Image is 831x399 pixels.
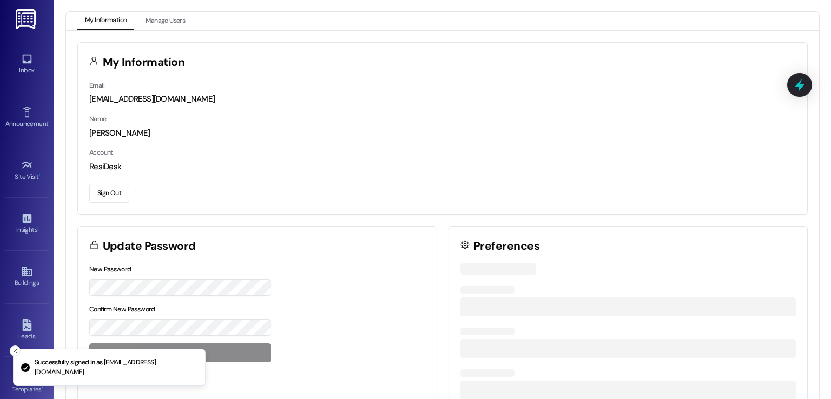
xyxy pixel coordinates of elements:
label: Email [89,81,104,90]
span: • [37,224,39,232]
img: ResiDesk Logo [16,9,38,29]
div: [EMAIL_ADDRESS][DOMAIN_NAME] [89,94,796,105]
a: Leads [5,316,49,345]
h3: My Information [103,57,185,68]
div: ResiDesk [89,161,796,172]
a: Templates • [5,369,49,398]
label: Confirm New Password [89,305,155,314]
label: Account [89,148,113,157]
a: Insights • [5,209,49,238]
span: • [39,171,41,179]
span: • [42,384,43,391]
button: My Information [77,12,134,30]
a: Buildings [5,262,49,291]
span: • [48,118,50,126]
h3: Preferences [473,241,539,252]
a: Inbox [5,50,49,79]
div: [PERSON_NAME] [89,128,796,139]
button: Close toast [10,345,21,356]
label: New Password [89,265,131,274]
h3: Update Password [103,241,196,252]
button: Sign Out [89,184,129,203]
button: Manage Users [138,12,193,30]
label: Name [89,115,107,123]
p: Successfully signed in as [EMAIL_ADDRESS][DOMAIN_NAME] [35,358,196,377]
a: Site Visit • [5,156,49,185]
